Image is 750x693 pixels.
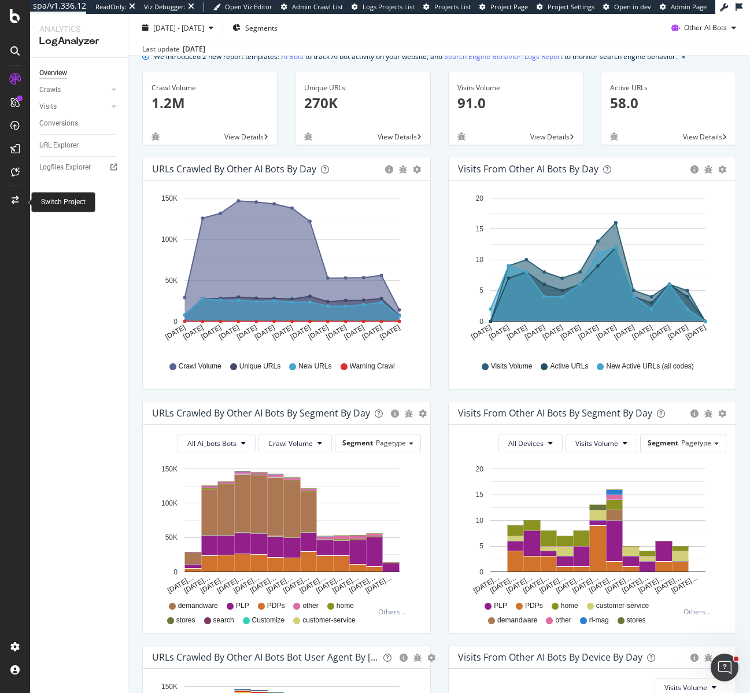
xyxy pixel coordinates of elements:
[142,50,736,62] div: info banner
[671,2,707,11] span: Admin Page
[161,683,178,691] text: 150K
[161,194,178,202] text: 150K
[475,256,483,264] text: 10
[152,83,268,93] div: Crawl Volume
[224,132,264,142] span: View Details
[164,323,187,341] text: [DATE]
[225,2,272,11] span: Open Viz Editor
[152,651,379,663] div: URLs Crawled by Other AI Bots bot User Agent By [PERSON_NAME]
[302,615,355,625] span: customer-service
[400,654,408,662] div: circle-info
[39,84,61,96] div: Crawls
[491,362,533,371] span: Visits Volume
[154,50,677,62] div: We introduced 2 new report templates: to track AI bot activity on your website, and to monitor se...
[575,438,618,448] span: Visits Volume
[475,517,483,525] text: 10
[559,323,582,341] text: [DATE]
[165,534,178,542] text: 50K
[525,601,543,611] span: PDPs
[666,19,741,37] button: Other AI Bots
[281,50,304,62] a: AI Bots
[718,165,726,174] div: gear
[39,67,120,79] a: Overview
[267,601,285,611] span: PDPs
[589,615,609,625] span: rl-mag
[413,654,422,662] div: bug
[268,438,313,448] span: Crawl Volume
[217,323,241,341] text: [DATE]
[479,568,483,576] text: 0
[363,2,415,11] span: Logs Projects List
[144,2,186,12] div: Viz Debugger:
[302,601,318,611] span: other
[39,101,57,113] div: Visits
[475,194,483,202] text: 20
[679,48,688,65] button: close banner
[458,190,727,351] div: A chart.
[178,434,256,452] button: All Ai_bots Bots
[648,323,671,341] text: [DATE]
[610,93,727,113] p: 58.0
[228,19,282,37] button: Segments
[606,362,693,371] span: New Active URLs (all codes)
[541,323,564,341] text: [DATE]
[690,165,699,174] div: circle-info
[235,323,258,341] text: [DATE]
[183,44,205,54] div: [DATE]
[253,323,276,341] text: [DATE]
[704,165,712,174] div: bug
[378,323,401,341] text: [DATE]
[577,323,600,341] text: [DATE]
[548,2,594,11] span: Project Settings
[494,601,507,611] span: PLP
[39,101,108,113] a: Visits
[479,2,528,12] a: Project Page
[457,93,574,113] p: 91.0
[182,323,205,341] text: [DATE]
[479,287,483,295] text: 5
[252,615,285,625] span: Customize
[152,93,268,113] p: 1.2M
[537,2,594,12] a: Project Settings
[350,362,395,371] span: Warning Crawl
[523,323,546,341] text: [DATE]
[596,601,649,611] span: customer-service
[39,84,108,96] a: Crawls
[610,83,727,93] div: Active URLs
[475,465,483,473] text: 20
[199,323,223,341] text: [DATE]
[281,2,343,12] a: Admin Crawl List
[505,323,529,341] text: [DATE]
[444,50,563,62] a: Search Engine Behavior: Logs Report
[612,323,636,341] text: [DATE]
[684,323,707,341] text: [DATE]
[391,410,399,418] div: circle-info
[718,410,726,418] div: gear
[458,407,652,419] div: Visits from Other AI Bots By Segment By Day
[41,197,86,207] div: Switch Project
[245,23,278,32] span: Segments
[213,2,272,12] a: Open Viz Editor
[610,132,618,141] div: bug
[423,2,471,12] a: Projects List
[457,132,465,141] div: bug
[213,615,234,625] span: search
[490,2,528,11] span: Project Page
[458,462,727,596] svg: A chart.
[479,542,483,550] text: 5
[39,117,120,130] a: Conversions
[39,161,120,174] a: Logfiles Explorer
[187,438,237,448] span: All Ai_bots Bots
[555,615,571,625] span: other
[173,318,178,326] text: 0
[39,23,119,35] div: Analytics
[342,438,373,448] span: Segment
[304,132,312,141] div: bug
[152,462,421,596] svg: A chart.
[508,438,544,448] span: All Devices
[165,277,178,285] text: 50K
[458,163,598,175] div: Visits from Other AI Bots by day
[161,235,178,244] text: 100K
[152,190,421,351] svg: A chart.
